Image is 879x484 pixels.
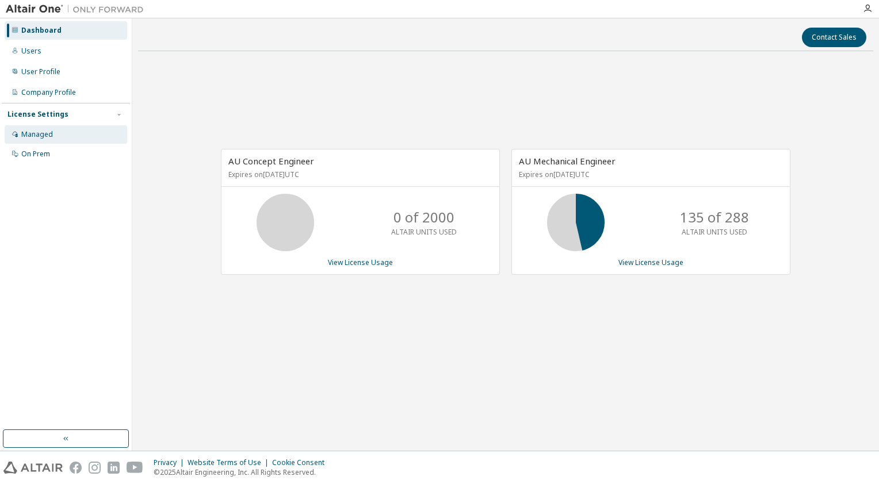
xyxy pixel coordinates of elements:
img: facebook.svg [70,462,82,474]
div: Website Terms of Use [188,458,272,467]
button: Contact Sales [802,28,866,47]
div: Privacy [154,458,188,467]
p: ALTAIR UNITS USED [682,227,747,237]
div: Company Profile [21,88,76,97]
p: Expires on [DATE] UTC [519,170,780,179]
img: linkedin.svg [108,462,120,474]
img: Altair One [6,3,150,15]
img: altair_logo.svg [3,462,63,474]
div: On Prem [21,149,50,159]
span: AU Mechanical Engineer [519,155,616,167]
p: © 2025 Altair Engineering, Inc. All Rights Reserved. [154,467,331,477]
div: Dashboard [21,26,62,35]
p: 0 of 2000 [393,208,454,227]
span: AU Concept Engineer [228,155,314,167]
img: youtube.svg [127,462,143,474]
div: Cookie Consent [272,458,331,467]
div: License Settings [7,110,68,119]
div: User Profile [21,67,60,76]
p: 135 of 288 [680,208,749,227]
p: ALTAIR UNITS USED [391,227,457,237]
a: View License Usage [328,258,393,267]
div: Users [21,47,41,56]
p: Expires on [DATE] UTC [228,170,490,179]
a: View License Usage [618,258,683,267]
div: Managed [21,130,53,139]
img: instagram.svg [89,462,101,474]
